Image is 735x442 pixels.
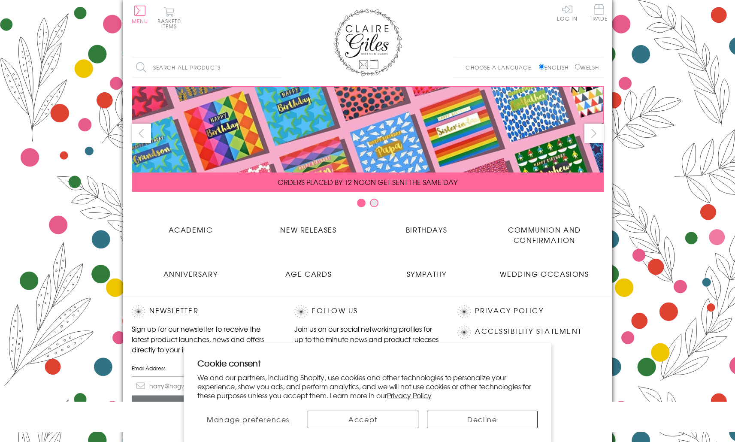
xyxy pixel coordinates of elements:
[357,199,366,207] button: Carousel Page 1 (Current Slide)
[333,9,402,76] img: Claire Giles Greetings Cards
[132,324,278,354] p: Sign up for our newsletter to receive the latest product launches, news and offers directly to yo...
[132,6,148,24] button: Menu
[475,326,582,337] a: Accessibility Statement
[132,364,278,372] label: Email Address
[132,17,148,25] span: Menu
[500,269,589,279] span: Wedding Occasions
[486,262,604,279] a: Wedding Occasions
[368,262,486,279] a: Sympathy
[278,177,457,187] span: ORDERS PLACED BY 12 NOON GET SENT THE SAME DAY
[557,4,578,21] a: Log In
[250,218,368,235] a: New Releases
[285,269,332,279] span: Age Cards
[294,324,440,354] p: Join us on our social networking profiles for up to the minute news and product releases the mome...
[197,357,538,369] h2: Cookie consent
[575,64,599,71] label: Welsh
[132,376,278,396] input: harry@hogwarts.edu
[132,218,250,235] a: Academic
[406,224,447,235] span: Birthdays
[539,64,573,71] label: English
[294,305,440,318] h2: Follow Us
[250,262,368,279] a: Age Cards
[575,64,581,70] input: Welsh
[508,224,581,245] span: Communion and Confirmation
[486,218,604,245] a: Communion and Confirmation
[584,124,604,143] button: next
[157,7,181,29] button: Basket0 items
[590,4,608,21] span: Trade
[539,64,544,70] input: English
[132,262,250,279] a: Anniversary
[427,411,538,428] button: Decline
[280,224,336,235] span: New Releases
[466,64,537,71] p: Choose a language:
[197,411,299,428] button: Manage preferences
[132,396,278,415] input: Subscribe
[197,373,538,400] p: We and our partners, including Shopify, use cookies and other technologies to personalize your ex...
[132,305,278,318] h2: Newsletter
[132,124,151,143] button: prev
[308,411,418,428] button: Accept
[132,198,604,212] div: Carousel Pagination
[132,58,282,77] input: Search all products
[161,17,181,30] span: 0 items
[163,269,218,279] span: Anniversary
[370,199,378,207] button: Carousel Page 2
[590,4,608,23] a: Trade
[207,414,290,424] span: Manage preferences
[368,218,486,235] a: Birthdays
[387,390,432,400] a: Privacy Policy
[407,269,447,279] span: Sympathy
[169,224,213,235] span: Academic
[475,305,543,317] a: Privacy Policy
[273,58,282,77] input: Search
